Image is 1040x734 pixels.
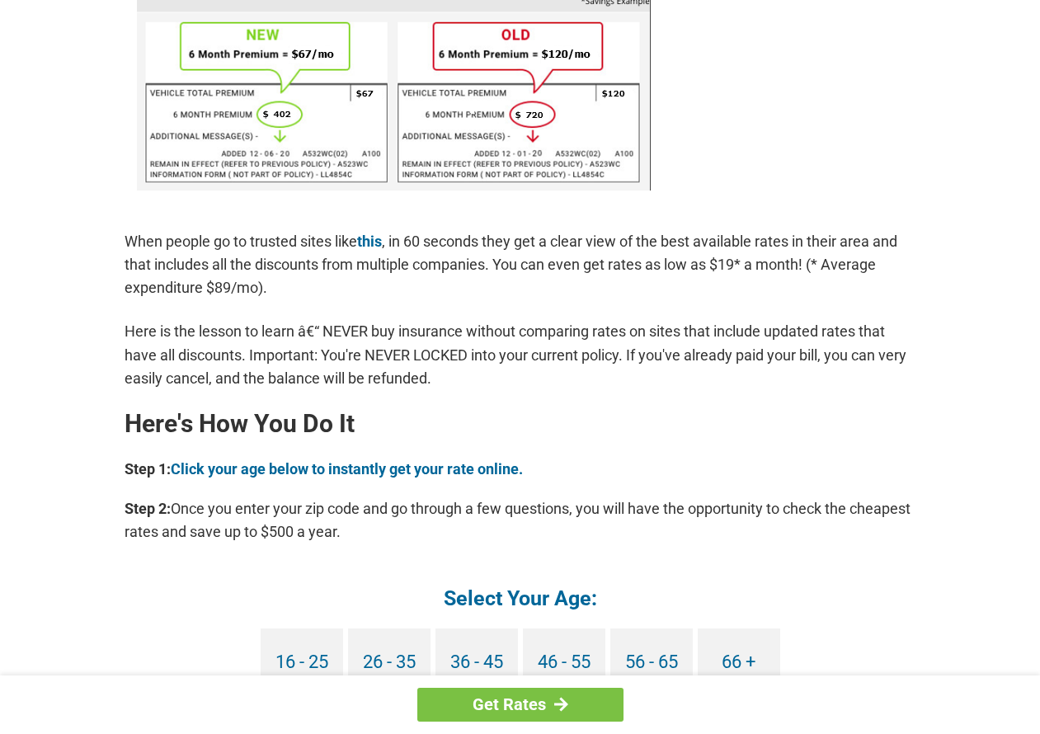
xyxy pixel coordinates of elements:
[125,320,916,389] p: Here is the lesson to learn â€“ NEVER buy insurance without comparing rates on sites that include...
[125,500,171,517] b: Step 2:
[348,628,431,697] a: 26 - 35
[171,460,523,478] a: Click your age below to instantly get your rate online.
[261,628,343,697] a: 16 - 25
[610,628,693,697] a: 56 - 65
[125,460,171,478] b: Step 1:
[357,233,382,250] a: this
[125,230,916,299] p: When people go to trusted sites like , in 60 seconds they get a clear view of the best available ...
[125,585,916,612] h4: Select Your Age:
[125,497,916,543] p: Once you enter your zip code and go through a few questions, you will have the opportunity to che...
[417,688,624,722] a: Get Rates
[125,411,916,437] h2: Here's How You Do It
[698,628,780,697] a: 66 +
[523,628,605,697] a: 46 - 55
[435,628,518,697] a: 36 - 45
